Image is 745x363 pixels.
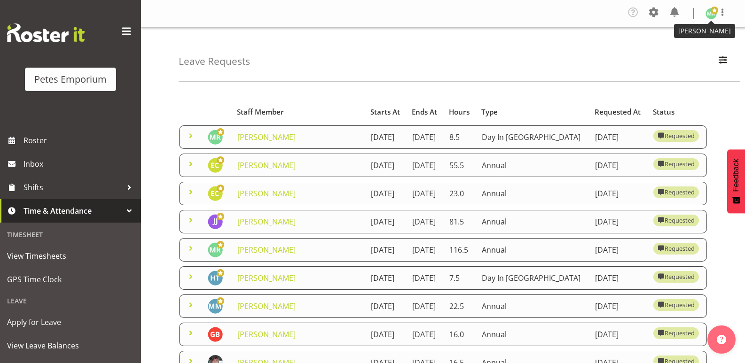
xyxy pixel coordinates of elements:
[407,238,444,262] td: [DATE]
[481,107,584,117] div: Type
[476,210,589,233] td: Annual
[444,154,476,177] td: 55.5
[370,107,401,117] div: Starts At
[7,315,134,329] span: Apply for Leave
[444,323,476,346] td: 16.0
[7,339,134,353] span: View Leave Balances
[713,51,733,72] button: Filter Employees
[208,270,223,286] img: helena-tomlin701.jpg
[365,210,407,233] td: [DATE]
[24,180,122,194] span: Shifts
[237,107,360,117] div: Staff Member
[237,273,296,283] a: [PERSON_NAME]
[208,186,223,201] img: emma-croft7499.jpg
[407,266,444,290] td: [DATE]
[2,291,139,310] div: Leave
[34,72,107,86] div: Petes Emporium
[476,238,589,262] td: Annual
[476,323,589,346] td: Annual
[595,107,643,117] div: Requested At
[658,299,694,310] div: Requested
[365,125,407,149] td: [DATE]
[658,243,694,254] div: Requested
[2,268,139,291] a: GPS Time Clock
[476,182,589,205] td: Annual
[24,133,136,147] span: Roster
[208,299,223,314] img: mandy-mosley3858.jpg
[407,182,444,205] td: [DATE]
[449,107,471,117] div: Hours
[727,149,745,213] button: Feedback - Show survey
[237,216,296,227] a: [PERSON_NAME]
[7,23,85,42] img: Rosterit website logo
[476,266,589,290] td: Day In [GEOGRAPHIC_DATA]
[589,323,648,346] td: [DATE]
[365,154,407,177] td: [DATE]
[589,210,648,233] td: [DATE]
[444,210,476,233] td: 81.5
[208,327,223,342] img: gillian-byford11184.jpg
[24,157,136,171] span: Inbox
[2,225,139,244] div: Timesheet
[444,182,476,205] td: 23.0
[476,294,589,318] td: Annual
[208,158,223,173] img: emma-croft7499.jpg
[24,204,122,218] span: Time & Attendance
[658,158,694,170] div: Requested
[407,294,444,318] td: [DATE]
[237,329,296,340] a: [PERSON_NAME]
[589,154,648,177] td: [DATE]
[208,130,223,145] img: melanie-richardson713.jpg
[179,56,250,67] h4: Leave Requests
[7,249,134,263] span: View Timesheets
[589,238,648,262] td: [DATE]
[658,271,694,282] div: Requested
[208,242,223,257] img: melanie-richardson713.jpg
[407,125,444,149] td: [DATE]
[237,160,296,170] a: [PERSON_NAME]
[658,186,694,198] div: Requested
[589,266,648,290] td: [DATE]
[208,214,223,229] img: janelle-jonkers702.jpg
[365,323,407,346] td: [DATE]
[444,294,476,318] td: 22.5
[407,210,444,233] td: [DATE]
[365,294,407,318] td: [DATE]
[237,301,296,311] a: [PERSON_NAME]
[476,154,589,177] td: Annual
[237,132,296,142] a: [PERSON_NAME]
[407,154,444,177] td: [DATE]
[476,125,589,149] td: Day In [GEOGRAPHIC_DATA]
[365,266,407,290] td: [DATE]
[706,8,717,19] img: melanie-richardson713.jpg
[732,159,740,192] span: Feedback
[444,238,476,262] td: 116.5
[589,125,648,149] td: [DATE]
[365,182,407,205] td: [DATE]
[589,182,648,205] td: [DATE]
[2,244,139,268] a: View Timesheets
[653,107,701,117] div: Status
[658,327,694,339] div: Requested
[412,107,438,117] div: Ends At
[237,245,296,255] a: [PERSON_NAME]
[717,335,726,344] img: help-xxl-2.png
[589,294,648,318] td: [DATE]
[444,266,476,290] td: 7.5
[407,323,444,346] td: [DATE]
[658,215,694,226] div: Requested
[658,130,694,141] div: Requested
[237,188,296,199] a: [PERSON_NAME]
[2,334,139,357] a: View Leave Balances
[2,310,139,334] a: Apply for Leave
[7,272,134,286] span: GPS Time Clock
[444,125,476,149] td: 8.5
[365,238,407,262] td: [DATE]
